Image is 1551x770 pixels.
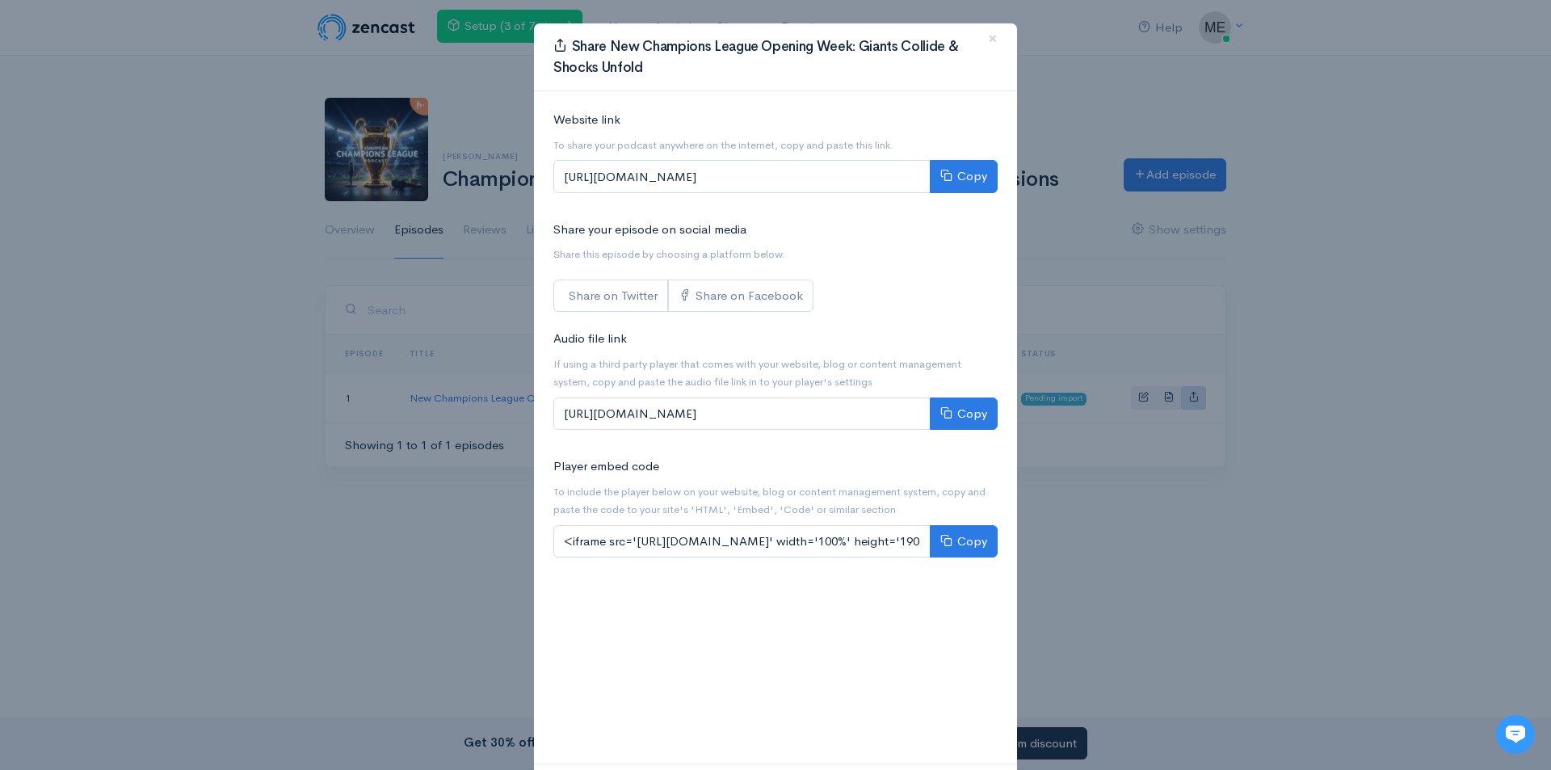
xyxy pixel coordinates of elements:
label: Player embed code [553,457,659,476]
a: Share on Facebook [668,280,813,313]
div: Social sharing links [553,280,813,313]
h2: Just let us know if you need anything and we'll be happy to help! 🙂 [24,107,299,185]
small: If using a third party player that comes with your website, blog or content management system, co... [553,357,961,389]
button: Close [969,17,1017,61]
span: New conversation [104,224,194,237]
input: [URL][DOMAIN_NAME] [553,160,931,193]
label: Website link [553,111,620,129]
input: [URL][DOMAIN_NAME] [553,398,931,431]
button: New conversation [25,214,298,246]
label: Audio file link [553,330,627,348]
small: Share this episode by choosing a platform below. [553,247,785,261]
button: Copy [930,398,998,431]
button: Copy [930,160,998,193]
p: Find an answer quickly [22,277,301,297]
small: To share your podcast anywhere on the internet, copy and paste this link. [553,138,893,152]
span: Share New Champions League Opening Week: Giants Collide & Shocks Unfold [553,38,958,76]
small: To include the player below on your website, blog or content management system, copy and paste th... [553,485,986,517]
input: <iframe src='[URL][DOMAIN_NAME]' width='100%' height='190' frameborder='0' scrolling='no' seamles... [553,525,931,558]
span: × [988,27,998,50]
label: Share your episode on social media [553,221,746,239]
input: Search articles [47,304,288,336]
h1: Hi 👋 [24,78,299,104]
button: Copy [930,525,998,558]
iframe: gist-messenger-bubble-iframe [1496,715,1535,754]
a: Share on Twitter [553,280,668,313]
